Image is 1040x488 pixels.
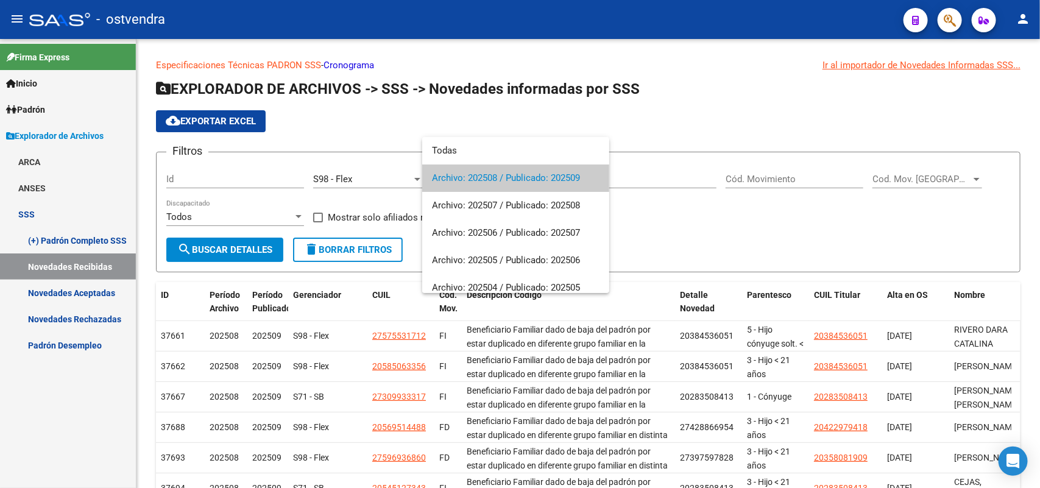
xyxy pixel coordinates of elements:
[432,192,600,219] span: Archivo: 202507 / Publicado: 202508
[432,274,600,302] span: Archivo: 202504 / Publicado: 202505
[432,164,600,192] span: Archivo: 202508 / Publicado: 202509
[432,219,600,247] span: Archivo: 202506 / Publicado: 202507
[432,137,600,164] span: Todas
[999,447,1028,476] div: Open Intercom Messenger
[432,247,600,274] span: Archivo: 202505 / Publicado: 202506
